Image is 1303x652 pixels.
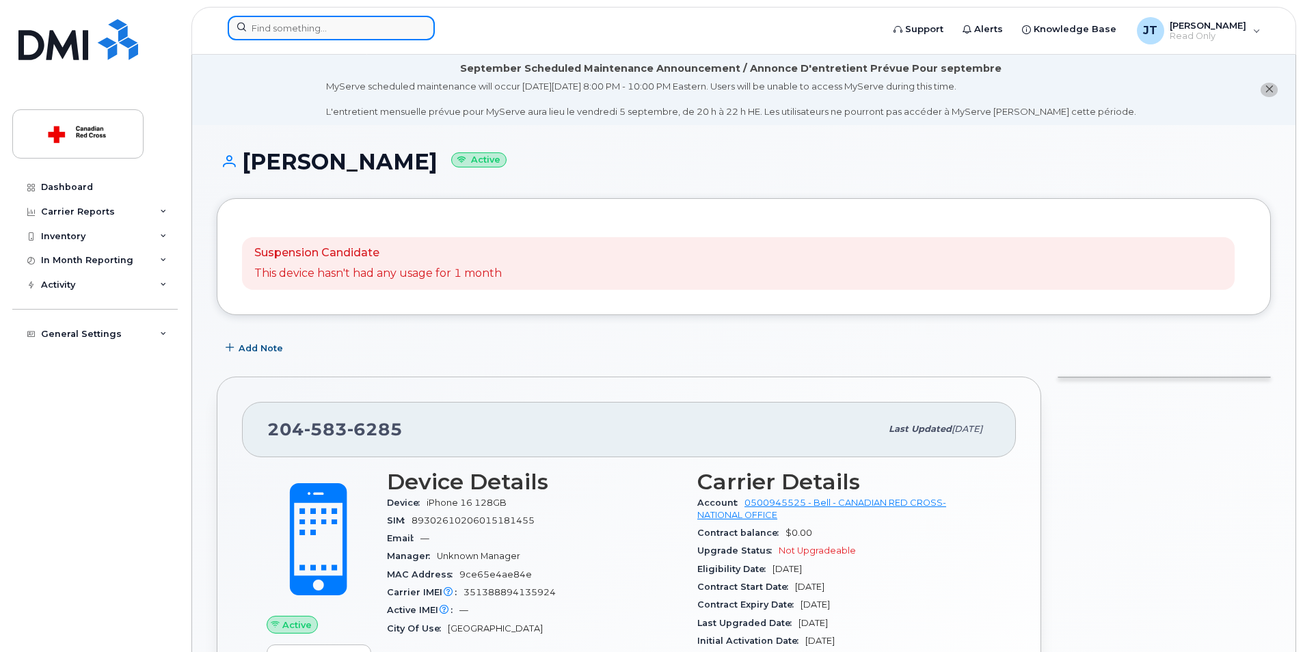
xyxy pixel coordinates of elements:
[217,150,1271,174] h1: [PERSON_NAME]
[697,564,773,574] span: Eligibility Date
[697,528,785,538] span: Contract balance
[217,336,295,360] button: Add Note
[347,419,403,439] span: 6285
[697,470,991,494] h3: Carrier Details
[326,80,1136,118] div: MyServe scheduled maintenance will occur [DATE][DATE] 8:00 PM - 10:00 PM Eastern. Users will be u...
[697,582,795,592] span: Contract Start Date
[801,599,830,610] span: [DATE]
[697,498,946,520] a: 0500945525 - Bell - CANADIAN RED CROSS- NATIONAL OFFICE
[420,533,429,543] span: —
[697,498,744,508] span: Account
[779,545,856,556] span: Not Upgradeable
[267,419,403,439] span: 204
[254,266,502,282] p: This device hasn't had any usage for 1 month
[412,515,535,526] span: 89302610206015181455
[387,515,412,526] span: SIM
[282,619,312,631] span: Active
[387,498,427,508] span: Device
[805,636,835,646] span: [DATE]
[773,564,802,574] span: [DATE]
[254,245,502,261] p: Suspension Candidate
[448,623,543,634] span: [GEOGRAPHIC_DATA]
[1261,83,1278,97] button: close notification
[697,636,805,646] span: Initial Activation Date
[459,605,468,615] span: —
[387,470,681,494] h3: Device Details
[387,533,420,543] span: Email
[464,587,556,597] span: 351388894135924
[459,569,532,580] span: 9ce65e4ae84e
[795,582,824,592] span: [DATE]
[304,419,347,439] span: 583
[697,599,801,610] span: Contract Expiry Date
[387,569,459,580] span: MAC Address
[387,605,459,615] span: Active IMEI
[427,498,507,508] span: iPhone 16 128GB
[387,587,464,597] span: Carrier IMEI
[785,528,812,538] span: $0.00
[437,551,520,561] span: Unknown Manager
[889,424,952,434] span: Last updated
[239,342,283,355] span: Add Note
[798,618,828,628] span: [DATE]
[387,623,448,634] span: City Of Use
[451,152,507,168] small: Active
[697,545,779,556] span: Upgrade Status
[952,424,982,434] span: [DATE]
[460,62,1002,76] div: September Scheduled Maintenance Announcement / Annonce D'entretient Prévue Pour septembre
[387,551,437,561] span: Manager
[697,618,798,628] span: Last Upgraded Date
